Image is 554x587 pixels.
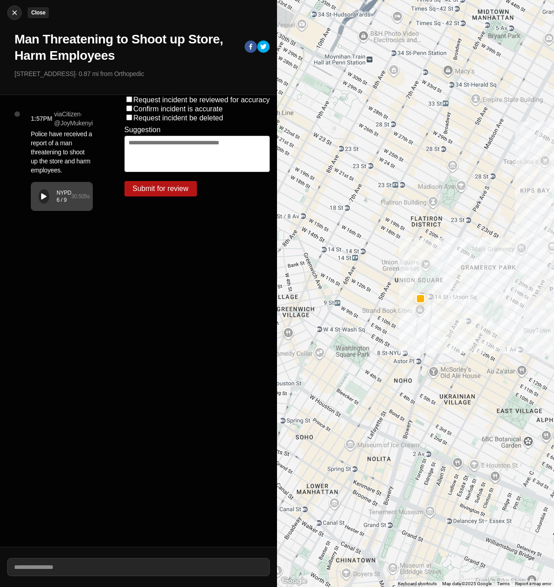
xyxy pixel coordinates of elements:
div: 30.505 s [71,193,90,200]
p: 1:57PM [31,114,53,123]
button: Keyboard shortcuts [398,581,437,587]
small: Close [31,10,45,16]
button: facebook [244,40,257,55]
label: Suggestion [124,126,161,134]
img: Google [279,575,309,587]
img: cancel [10,8,19,17]
label: Request incident be deleted [134,114,223,122]
button: Submit for review [124,181,197,196]
a: Terms (opens in new tab) [497,581,510,586]
span: Map data ©2025 Google [442,581,492,586]
h1: Man Threatening to Shoot up Store, Harm Employees [14,31,237,64]
div: NYPD 6 / 9 [57,189,71,204]
button: cancelClose [7,5,22,20]
p: Police have received a report of a man threatening to shoot up the store and harm employees. [31,129,93,175]
a: Open this area in Google Maps (opens a new window) [279,575,309,587]
a: Report a map error [515,581,551,586]
label: Confirm incident is accurate [134,105,223,113]
button: twitter [257,40,270,55]
label: Request incident be reviewed for accuracy [134,96,270,104]
p: via Citizen · @ JoyMukenyi [54,110,93,128]
p: [STREET_ADDRESS] · 0.87 mi from Orthopedic [14,69,270,78]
